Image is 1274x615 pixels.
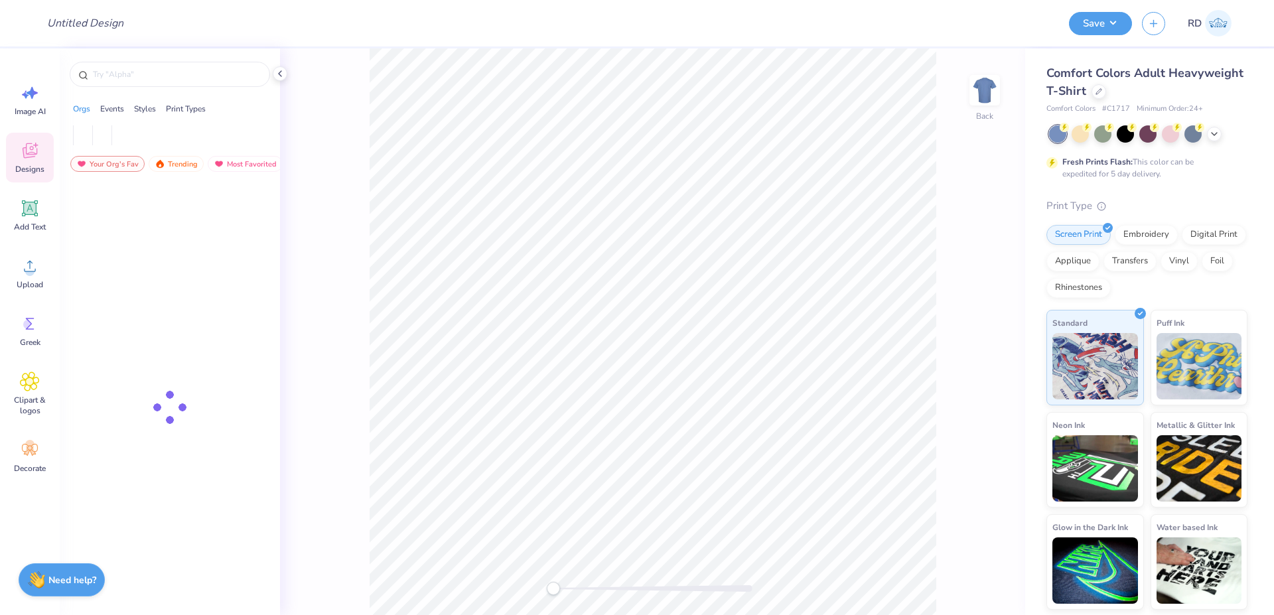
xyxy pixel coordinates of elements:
input: Try "Alpha" [92,68,261,81]
span: Water based Ink [1157,520,1218,534]
div: Transfers [1103,251,1157,271]
span: Decorate [14,463,46,474]
div: This color can be expedited for 5 day delivery. [1062,156,1226,180]
img: most_fav.gif [76,159,87,169]
span: Add Text [14,222,46,232]
input: Untitled Design [36,10,134,36]
span: Standard [1052,316,1088,330]
span: Clipart & logos [8,395,52,416]
a: RD [1182,10,1238,36]
div: Orgs [73,103,90,115]
img: Metallic & Glitter Ink [1157,435,1242,502]
span: Comfort Colors Adult Heavyweight T-Shirt [1046,65,1243,99]
img: Water based Ink [1157,537,1242,604]
div: Styles [134,103,156,115]
div: Embroidery [1115,225,1178,245]
span: Upload [17,279,43,290]
div: Applique [1046,251,1099,271]
span: Image AI [15,106,46,117]
div: Most Favorited [208,156,283,172]
span: Glow in the Dark Ink [1052,520,1128,534]
button: Save [1069,12,1132,35]
strong: Fresh Prints Flash: [1062,157,1133,167]
span: Metallic & Glitter Ink [1157,418,1235,432]
strong: Need help? [48,574,96,586]
span: # C1717 [1102,103,1130,115]
div: Print Type [1046,198,1247,214]
img: most_fav.gif [214,159,224,169]
div: Foil [1202,251,1233,271]
img: Glow in the Dark Ink [1052,537,1138,604]
div: Trending [149,156,204,172]
img: Rommel Del Rosario [1205,10,1232,36]
div: Accessibility label [547,582,560,595]
div: Vinyl [1161,251,1198,271]
div: Events [100,103,124,115]
span: Greek [20,337,40,348]
div: Print Types [166,103,206,115]
span: Comfort Colors [1046,103,1096,115]
img: Puff Ink [1157,333,1242,399]
div: Back [976,110,993,122]
img: Back [971,77,998,103]
div: Digital Print [1182,225,1246,245]
span: Puff Ink [1157,316,1184,330]
span: Designs [15,164,44,174]
div: Screen Print [1046,225,1111,245]
img: Neon Ink [1052,435,1138,502]
span: Neon Ink [1052,418,1085,432]
img: trending.gif [155,159,165,169]
img: Standard [1052,333,1138,399]
span: RD [1188,16,1202,31]
span: Minimum Order: 24 + [1137,103,1203,115]
div: Rhinestones [1046,278,1111,298]
div: Your Org's Fav [70,156,145,172]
